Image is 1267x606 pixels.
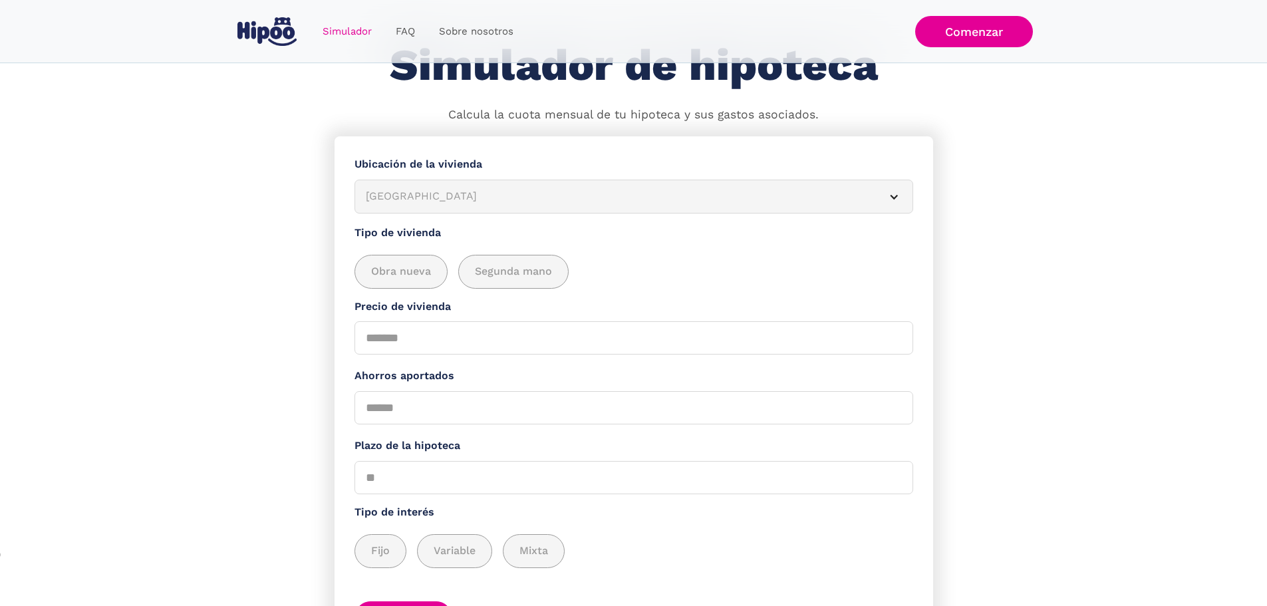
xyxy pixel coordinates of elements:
[354,225,913,241] label: Tipo de vivienda
[354,156,913,173] label: Ubicación de la vivienda
[354,368,913,384] label: Ahorros aportados
[427,19,525,45] a: Sobre nosotros
[384,19,427,45] a: FAQ
[371,263,431,280] span: Obra nueva
[354,180,913,214] article: [GEOGRAPHIC_DATA]
[475,263,552,280] span: Segunda mano
[390,41,878,90] h1: Simulador de hipoteca
[354,534,913,568] div: add_description_here
[519,543,548,559] span: Mixta
[434,543,476,559] span: Variable
[235,12,300,51] a: home
[311,19,384,45] a: Simulador
[915,16,1033,47] a: Comenzar
[354,438,913,454] label: Plazo de la hipoteca
[371,543,390,559] span: Fijo
[354,255,913,289] div: add_description_here
[354,299,913,315] label: Precio de vivienda
[354,504,913,521] label: Tipo de interés
[366,188,870,205] div: [GEOGRAPHIC_DATA]
[448,106,819,124] p: Calcula la cuota mensual de tu hipoteca y sus gastos asociados.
